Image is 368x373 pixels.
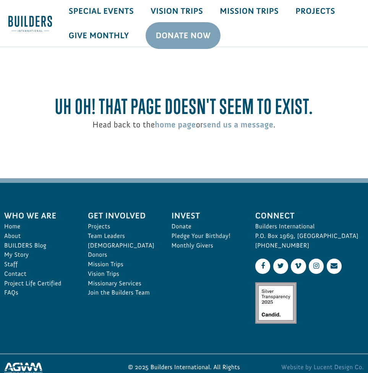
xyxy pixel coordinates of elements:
a: Website by Lucent Design Co. [248,363,364,372]
a: Join the Builders Team [88,288,155,298]
img: Silver Transparency Rating for 2025 by Candid [255,282,297,324]
a: send us a message [203,119,273,130]
h2: Uh oh! That page doesn't seem to exist. [4,94,364,119]
a: Vimeo [291,259,306,274]
a: About [4,231,71,241]
a: Pledge Your Birthday! [172,231,238,241]
a: Project Life Certified [4,279,71,288]
a: FAQs [4,288,71,298]
a: Donate [172,222,238,231]
a: Twitter [273,259,288,274]
a: Contact [4,269,71,279]
p: Head back to the or . [4,118,364,131]
a: Team Leaders [88,231,155,241]
a: home page [155,119,196,130]
span: Invest [172,209,238,222]
img: Builders International [8,12,52,36]
a: Facebook [255,259,270,274]
a: Home [4,222,71,231]
a: Mission Trips [88,260,155,269]
a: Instagram [309,259,324,274]
a: Donors [88,250,155,260]
a: Donate Now [146,22,220,49]
a: Vision Trips [88,269,155,279]
span: Who We Are [4,209,71,222]
span: Connect [255,209,364,222]
a: My Story [4,250,71,260]
a: [DEMOGRAPHIC_DATA] [88,241,155,251]
a: Projects [88,222,155,231]
p: Builders International P.O. Box 1969, [GEOGRAPHIC_DATA] [PHONE_NUMBER] [255,222,364,250]
span: Get Involved [88,209,155,222]
a: Give Monthly [60,24,138,47]
a: Monthly Givers [172,241,238,251]
a: BUILDERS Blog [4,241,71,251]
a: Contact Us [327,259,342,274]
a: Staff [4,260,71,269]
a: Missionary Services [88,279,155,288]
